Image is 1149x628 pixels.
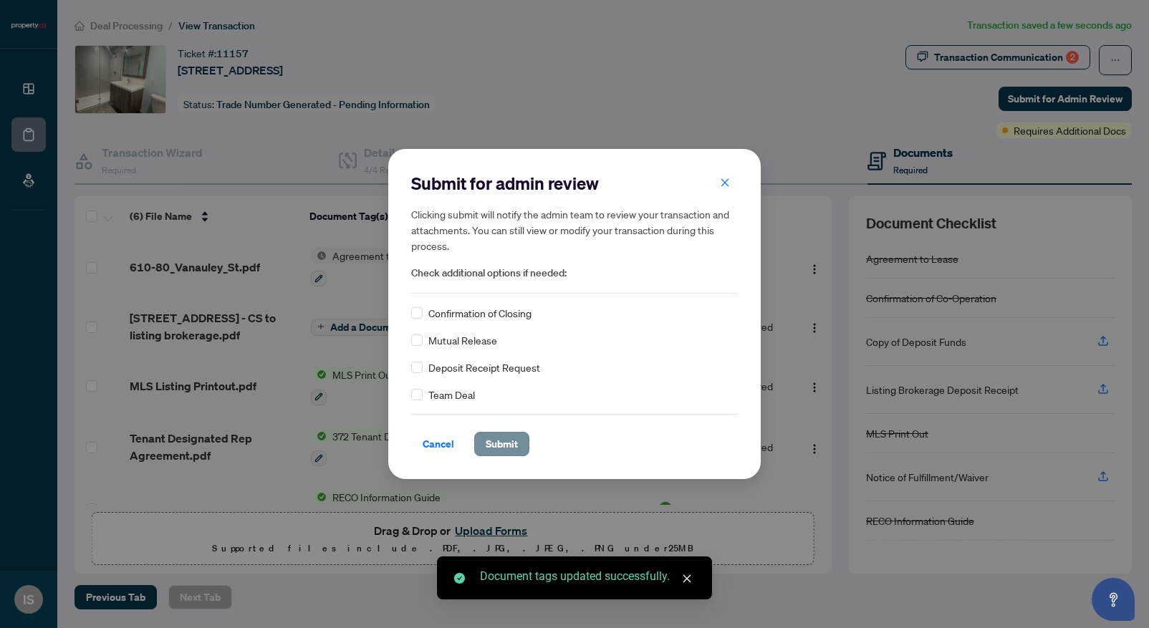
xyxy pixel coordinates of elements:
[454,573,465,584] span: check-circle
[720,178,730,188] span: close
[411,172,738,195] h2: Submit for admin review
[474,432,529,456] button: Submit
[480,568,695,585] div: Document tags updated successfully.
[428,305,532,321] span: Confirmation of Closing
[411,265,738,281] span: Check additional options if needed:
[682,574,692,584] span: close
[428,387,475,402] span: Team Deal
[1092,578,1135,621] button: Open asap
[411,206,738,253] h5: Clicking submit will notify the admin team to review your transaction and attachments. You can st...
[486,433,518,455] span: Submit
[423,433,454,455] span: Cancel
[411,432,466,456] button: Cancel
[428,332,497,348] span: Mutual Release
[428,359,540,375] span: Deposit Receipt Request
[679,571,695,586] a: Close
